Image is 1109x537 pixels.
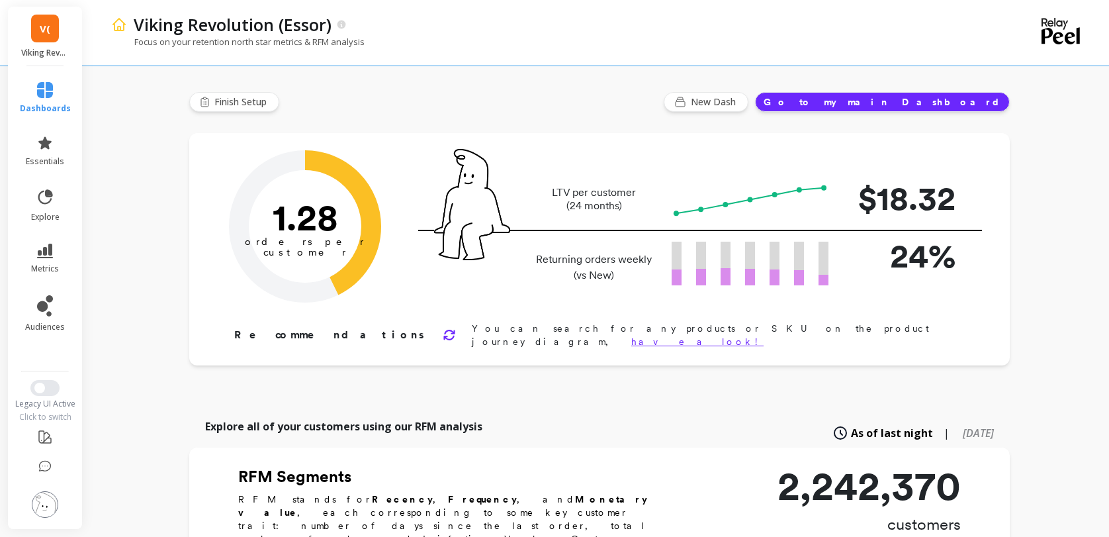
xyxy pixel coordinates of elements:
span: dashboards [20,103,71,114]
p: Viking Revolution (Essor) [21,48,69,58]
b: Frequency [448,494,517,505]
tspan: customer [263,246,347,258]
button: Switch to New UI [30,380,60,396]
span: [DATE] [963,426,994,440]
button: Go to my main Dashboard [755,92,1010,112]
p: 2,242,370 [777,466,961,506]
button: New Dash [664,92,748,112]
img: header icon [111,17,127,32]
button: Finish Setup [189,92,279,112]
text: 1.28 [273,195,338,239]
div: Click to switch [7,412,84,422]
span: essentials [26,156,64,167]
p: Viking Revolution (Essor) [134,13,332,36]
p: Focus on your retention north star metrics & RFM analysis [111,36,365,48]
img: profile picture [32,491,58,518]
p: 24% [850,231,955,281]
p: customers [777,514,961,535]
span: audiences [25,322,65,332]
p: $18.32 [850,173,955,223]
span: As of last night [851,425,933,441]
span: V( [40,21,50,36]
span: Finish Setup [214,95,271,109]
p: LTV per customer (24 months) [532,186,656,213]
p: You can search for any products or SKU on the product journey diagram, [472,322,967,348]
img: pal seatted on line [434,149,510,260]
span: metrics [31,264,59,274]
p: Explore all of your customers using our RFM analysis [205,418,482,434]
p: Returning orders weekly (vs New) [532,252,656,283]
a: have a look! [631,336,764,347]
tspan: orders per [245,236,365,248]
p: Recommendations [234,327,427,343]
span: explore [31,212,60,222]
b: Recency [372,494,433,505]
span: New Dash [691,95,740,109]
div: Legacy UI Active [7,399,84,409]
h2: RFM Segments [238,466,688,487]
span: | [944,425,950,441]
